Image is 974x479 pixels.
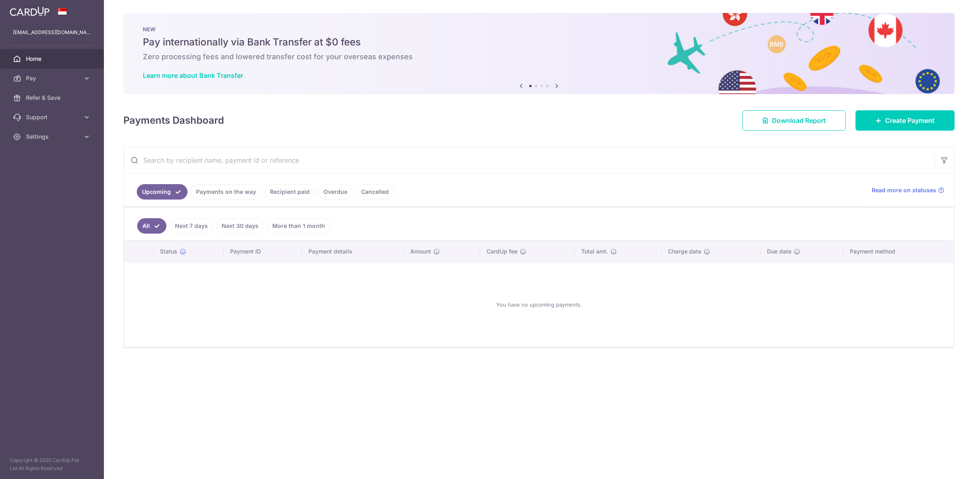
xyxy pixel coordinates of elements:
h4: Payments Dashboard [123,113,224,128]
a: Recipient paid [265,184,315,200]
a: All [137,218,166,234]
a: Payments on the way [191,184,261,200]
span: Status [160,247,177,256]
a: Create Payment [855,110,955,131]
input: Search by recipient name, payment id or reference [124,147,935,173]
span: Support [26,113,80,121]
a: Download Report [742,110,846,131]
span: Home [26,55,80,63]
span: Charge date [668,247,701,256]
div: You have no upcoming payments. [134,269,944,340]
a: More than 1 month [267,218,330,234]
a: Overdue [318,184,353,200]
img: Bank transfer banner [123,13,955,94]
a: Next 30 days [216,218,264,234]
span: Amount [410,247,431,256]
span: CardUp fee [487,247,517,256]
span: Pay [26,74,80,82]
span: Settings [26,133,80,141]
span: Create Payment [885,116,935,125]
p: NEW [143,26,935,32]
th: Payment method [843,241,954,262]
span: Due date [767,247,791,256]
img: CardUp [10,6,50,16]
th: Payment details [302,241,404,262]
h6: Zero processing fees and lowered transfer cost for your overseas expenses [143,52,935,62]
span: Total amt. [581,247,608,256]
th: Payment ID [224,241,302,262]
p: [EMAIL_ADDRESS][DOMAIN_NAME] [13,28,91,37]
a: Learn more about Bank Transfer [143,71,243,79]
a: Next 7 days [170,218,213,234]
span: Read more on statuses [872,186,936,194]
a: Upcoming [137,184,187,200]
span: Download Report [772,116,826,125]
a: Read more on statuses [872,186,944,194]
h5: Pay internationally via Bank Transfer at $0 fees [143,36,935,49]
span: Refer & Save [26,94,80,102]
a: Cancelled [356,184,394,200]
